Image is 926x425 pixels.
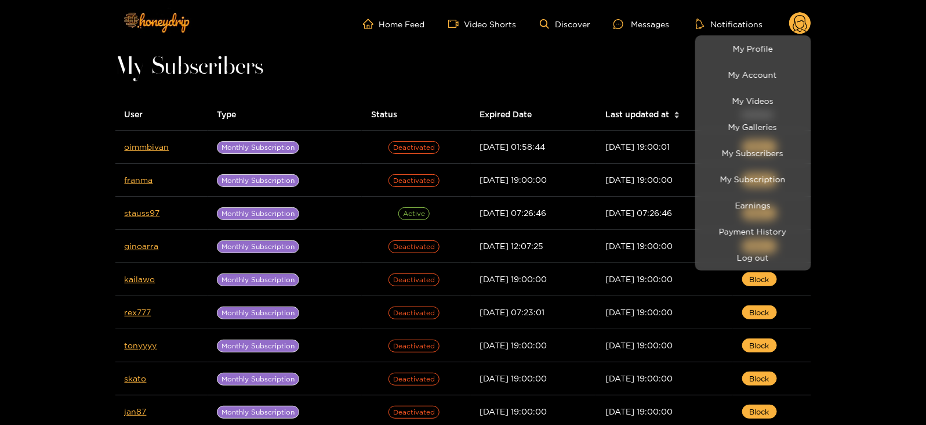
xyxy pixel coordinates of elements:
[698,247,808,268] button: Log out
[698,38,808,59] a: My Profile
[698,169,808,189] a: My Subscription
[698,64,808,85] a: My Account
[698,91,808,111] a: My Videos
[698,195,808,215] a: Earnings
[698,117,808,137] a: My Galleries
[698,221,808,242] a: Payment History
[698,143,808,163] a: My Subscribers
